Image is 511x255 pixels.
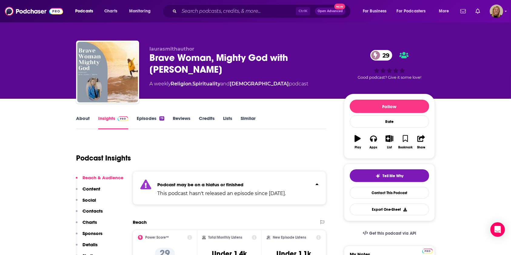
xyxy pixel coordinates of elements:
[82,208,103,214] p: Contacts
[370,146,378,149] div: Apps
[76,230,102,242] button: Sponsors
[71,6,101,16] button: open menu
[273,235,306,240] h2: New Episode Listens
[439,7,449,15] span: More
[100,6,121,16] a: Charts
[192,81,220,87] a: Spirituality
[350,131,366,153] button: Play
[76,186,100,197] button: Content
[350,187,429,199] a: Contact This Podcast
[344,46,435,84] div: 29Good podcast? Give it some love!
[318,10,343,13] span: Open Advanced
[149,80,308,88] div: A weekly podcast
[490,5,503,18] button: Show profile menu
[397,7,426,15] span: For Podcasters
[334,4,345,9] span: New
[350,169,429,182] button: tell me why sparkleTell Me Why
[435,6,457,16] button: open menu
[179,6,296,16] input: Search podcasts, credits, & more...
[490,222,505,237] div: Open Intercom Messenger
[223,115,232,129] a: Lists
[192,81,192,87] span: ,
[376,174,380,178] img: tell me why sparkle
[376,50,392,61] span: 29
[363,7,387,15] span: For Business
[168,4,356,18] div: Search podcasts, credits, & more...
[118,116,128,121] img: Podchaser Pro
[82,219,97,225] p: Charts
[382,131,397,153] button: List
[413,131,429,153] button: Share
[129,7,151,15] span: Monitoring
[387,146,392,149] div: List
[76,115,90,129] a: About
[157,190,286,197] p: This podcast hasn't released an episode since [DATE].
[82,197,96,203] p: Social
[98,115,128,129] a: InsightsPodchaser Pro
[76,242,98,253] button: Details
[490,5,503,18] img: User Profile
[76,208,103,219] button: Contacts
[350,100,429,113] button: Follow
[76,175,123,186] button: Reach & Audience
[76,154,131,163] h1: Podcast Insights
[422,248,433,253] a: Pro website
[82,186,100,192] p: Content
[355,146,361,149] div: Play
[137,115,164,129] a: Episodes19
[82,230,102,236] p: Sponsors
[230,81,289,87] a: [DEMOGRAPHIC_DATA]
[490,5,503,18] span: Logged in as avansolkema
[458,6,468,16] a: Show notifications dropdown
[199,115,215,129] a: Credits
[241,115,256,129] a: Similar
[398,146,412,149] div: Bookmark
[5,5,63,17] img: Podchaser - Follow, Share and Rate Podcasts
[157,182,243,187] strong: Podcast may be on a hiatus or finished
[358,75,421,80] span: Good podcast? Give it some love!
[104,7,117,15] span: Charts
[358,226,421,241] a: Get this podcast via API
[82,175,123,180] p: Reach & Audience
[359,6,394,16] button: open menu
[422,249,433,253] img: Podchaser Pro
[350,204,429,215] button: Export One-Sheet
[133,219,147,225] h2: Reach
[171,81,192,87] a: Religion
[366,131,381,153] button: Apps
[149,46,194,52] span: laurasmithauthor
[76,219,97,230] button: Charts
[125,6,159,16] button: open menu
[173,115,190,129] a: Reviews
[145,235,169,240] h2: Power Score™
[82,242,98,247] p: Details
[315,8,346,15] button: Open AdvancedNew
[75,7,93,15] span: Podcasts
[393,6,435,16] button: open menu
[133,171,326,205] section: Click to expand status details
[370,50,392,61] a: 29
[296,7,310,15] span: Ctrl K
[473,6,483,16] a: Show notifications dropdown
[208,235,242,240] h2: Total Monthly Listens
[159,116,164,121] div: 19
[369,231,416,236] span: Get this podcast via API
[220,81,230,87] span: and
[397,131,413,153] button: Bookmark
[417,146,425,149] div: Share
[76,197,96,208] button: Social
[383,174,404,178] span: Tell Me Why
[77,42,138,102] img: Brave Woman, Mighty God with Laura L. Smith
[350,115,429,128] div: Rate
